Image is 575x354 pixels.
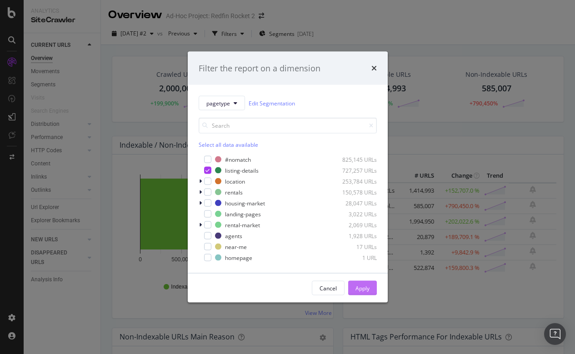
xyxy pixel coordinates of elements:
button: Apply [348,281,377,295]
div: homepage [225,254,252,261]
div: rental-market [225,221,260,229]
div: location [225,177,245,185]
div: Select all data available [199,141,377,149]
div: housing-market [225,199,265,207]
div: rentals [225,188,243,196]
div: Open Intercom Messenger [544,323,566,345]
div: 253,784 URLs [332,177,377,185]
div: 825,145 URLs [332,155,377,163]
input: Search [199,118,377,134]
div: times [371,62,377,74]
div: 17 URLs [332,243,377,250]
div: Cancel [320,284,337,292]
div: 28,047 URLs [332,199,377,207]
div: #nomatch [225,155,251,163]
div: modal [188,51,388,303]
div: agents [225,232,242,239]
span: pagetype [206,99,230,107]
div: 727,257 URLs [332,166,377,174]
div: near-me [225,243,247,250]
div: landing-pages [225,210,261,218]
div: 1,928 URLs [332,232,377,239]
div: 150,578 URLs [332,188,377,196]
button: Cancel [312,281,345,295]
a: Edit Segmentation [249,98,295,108]
div: Filter the report on a dimension [199,62,320,74]
div: 2,069 URLs [332,221,377,229]
div: listing-details [225,166,259,174]
div: Apply [355,284,370,292]
div: 3,022 URLs [332,210,377,218]
div: 1 URL [332,254,377,261]
button: pagetype [199,96,245,110]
